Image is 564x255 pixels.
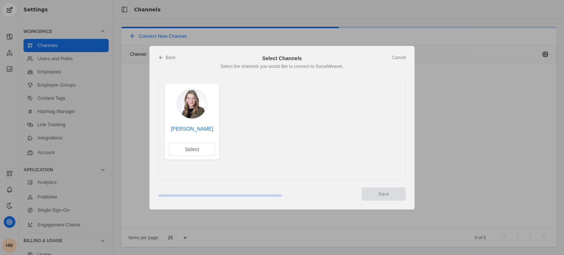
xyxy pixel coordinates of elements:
[169,125,215,132] a: [PERSON_NAME]
[169,143,215,156] button: Select
[177,89,207,119] img: cache
[158,63,406,69] div: Select the channels you would like to connect to SocialWeaver.
[392,55,406,61] a: Cancel
[158,55,406,62] div: Select Channels
[185,146,199,153] span: Select
[158,55,176,61] a: Back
